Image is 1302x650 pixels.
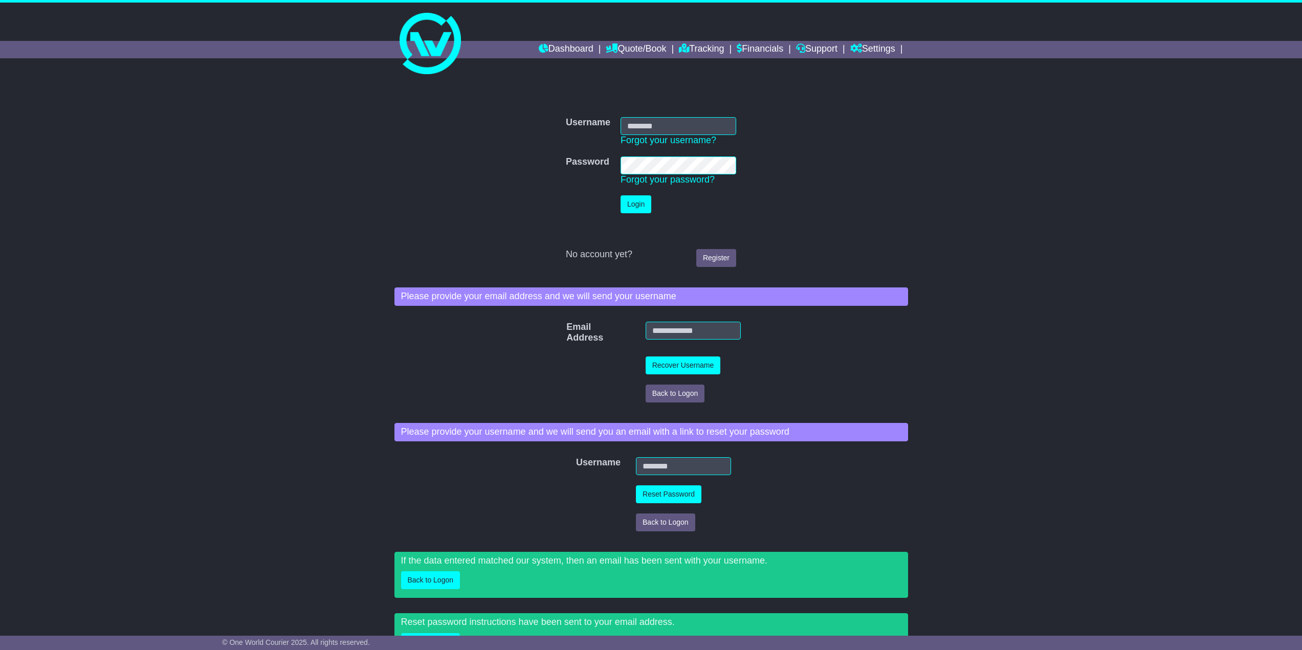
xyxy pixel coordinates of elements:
button: Back to Logon [646,385,705,402]
button: Login [621,195,651,213]
a: Financials [737,41,783,58]
label: Username [571,457,585,468]
button: Recover Username [646,356,721,374]
a: Support [796,41,837,58]
button: Reset Password [636,485,701,503]
div: Please provide your username and we will send you an email with a link to reset your password [394,423,908,441]
p: If the data entered matched our system, then an email has been sent with your username. [401,555,901,567]
a: Dashboard [539,41,593,58]
a: Settings [850,41,895,58]
button: Back to Logon [636,513,695,531]
a: Tracking [679,41,724,58]
div: No account yet? [566,249,736,260]
p: Reset password instructions have been sent to your email address. [401,617,901,628]
a: Forgot your username? [621,135,716,145]
a: Register [696,249,736,267]
a: Forgot your password? [621,174,715,185]
label: Password [566,156,609,168]
span: © One World Courier 2025. All rights reserved. [222,638,370,646]
a: Quote/Book [606,41,666,58]
div: Please provide your email address and we will send your username [394,287,908,306]
label: Username [566,117,610,128]
button: Back to Logon [401,571,460,589]
label: Email Address [561,322,580,344]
